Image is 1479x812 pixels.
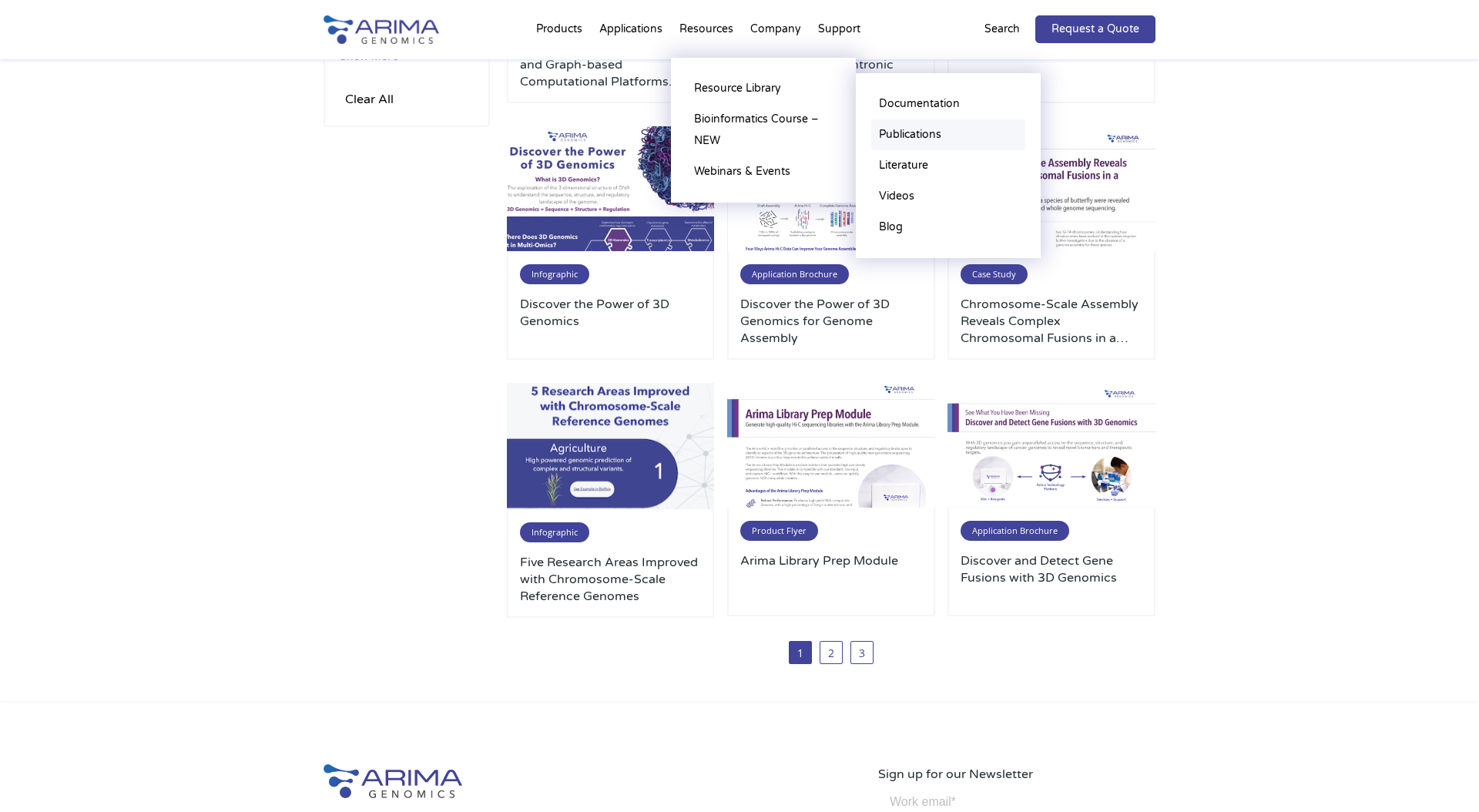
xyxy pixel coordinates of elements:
[961,521,1069,541] span: Application Brochure
[686,73,840,104] a: Resource Library
[871,150,1025,181] a: Literature
[871,119,1025,150] a: Publications
[961,264,1028,284] span: Case Study
[520,296,702,347] a: Discover the Power of 3D Genomics
[686,156,840,187] a: Webinars & Events
[686,104,840,156] a: Bioinformatics Course – NEW
[740,264,849,284] span: Application Brochure
[961,296,1142,347] a: Chromosome-Scale Assembly Reveals Complex Chromosomal Fusions in a Fritillary Genome
[871,181,1025,212] a: Videos
[1035,15,1155,43] a: Request a Quote
[947,126,1155,251] img: Image_Case-Study-Chromosome-Scale-Assembly-Reveals-Complex-Chromosomal-Fusions-in-a-Fritillary-Ge...
[520,264,589,284] span: Infographic
[878,764,1155,784] p: Sign up for our Newsletter
[507,126,715,251] img: Image_Discover-the-Power-of-3D-Genomics-500x300.jpg
[520,554,702,605] a: Five Research Areas Improved with Chromosome-Scale Reference Genomes
[947,383,1155,508] img: Application-Brochure-Discover-and-Detect-Gene-Fusions-with-3D-Genomics_Page_1-500x300.png
[520,522,589,542] span: Infographic
[789,641,812,664] span: 1
[984,19,1020,39] p: Search
[727,383,935,508] img: Product-Flyer-Arima-Library-Prep-Module-500x300.png
[740,552,922,603] a: Arima Library Prep Module
[961,552,1142,603] a: Discover and Detect Gene Fusions with 3D Genomics
[820,641,843,664] a: 2
[340,49,398,63] span: Show More
[871,89,1025,119] a: Documentation
[324,15,439,44] img: Arima-Genomics-logo
[520,39,702,90] a: High-resolution Sequencing and Graph-based Computational Platforms Enable Routine [MEDICAL_DATA] ...
[961,39,1142,90] a: Hi-C for Genome Assembly
[324,764,462,798] img: Arima-Genomics-logo
[850,641,874,664] a: 3
[740,521,818,541] span: Product Flyer
[507,383,715,509] img: Infographic-Five-Research-Areas-Improved-with-Chromosome-Scale-Reference-Genomes-3.png
[871,212,1025,243] a: Blog
[740,296,922,347] a: Discover the Power of 3D Genomics for Genome Assembly
[340,89,398,110] input: Clear All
